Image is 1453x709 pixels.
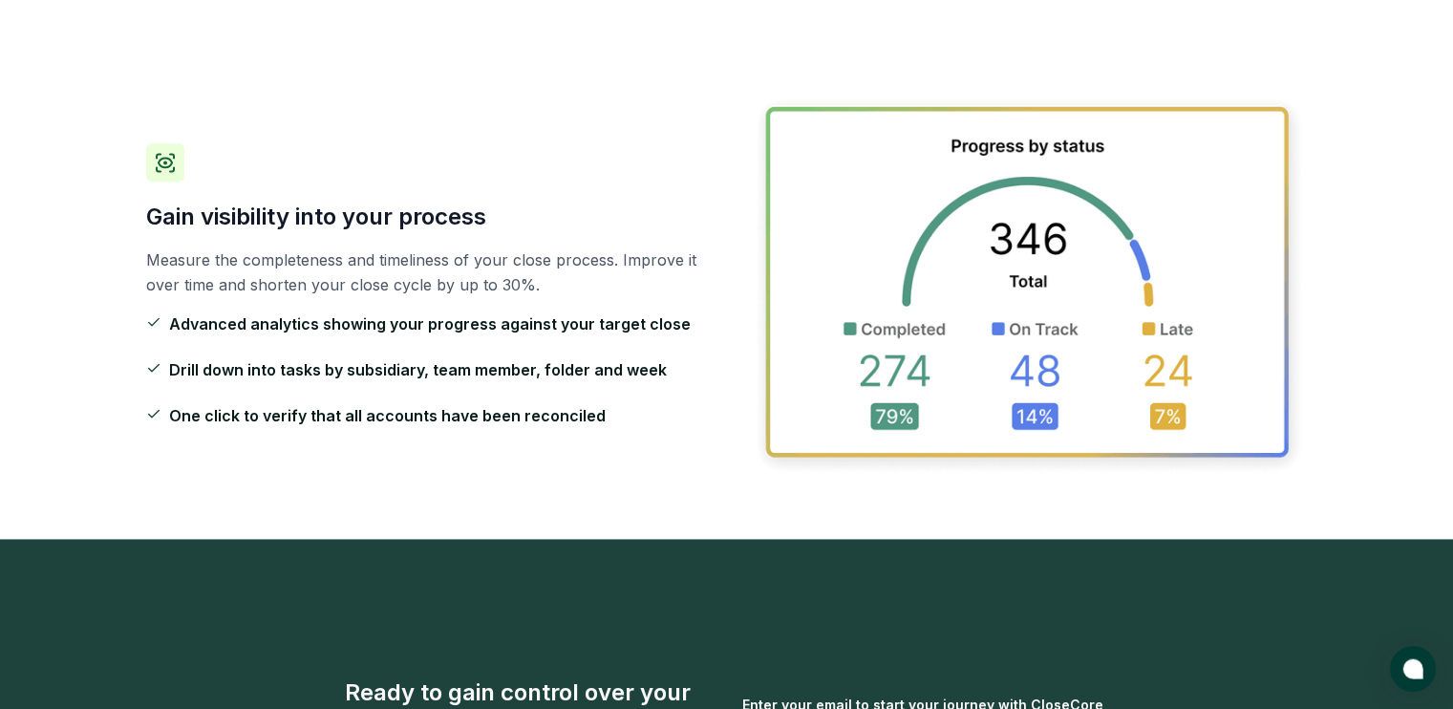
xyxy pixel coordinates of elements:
[146,247,704,297] p: Measure the completeness and timeliness of your close process. Improve it over time and shorten y...
[146,202,704,232] h3: Gain visibility into your process
[169,312,691,335] span: Advanced analytics showing your progress against your target close
[169,404,606,427] span: One click to verify that all accounts have been reconciled
[750,93,1308,478] img: Gain visibility into your process
[1390,646,1436,692] button: atlas-launcher
[169,358,667,381] span: Drill down into tasks by subsidiary, team member, folder and week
